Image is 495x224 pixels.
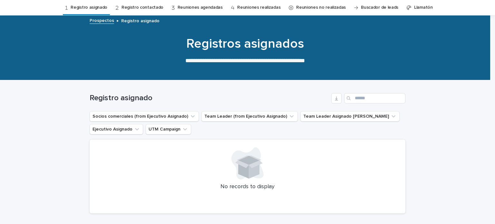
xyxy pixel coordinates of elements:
[146,124,191,134] button: UTM Campaign
[90,93,329,103] h1: Registro asignado
[87,36,403,52] h1: Registros asignados
[300,111,400,122] button: Team Leader Asignado LLamados
[90,124,143,134] button: Ejecutivo Asignado
[344,93,405,103] input: Search
[201,111,298,122] button: Team Leader (from Ejecutivo Asignado)
[90,16,114,24] a: Prospectos
[121,17,160,24] p: Registro asignado
[90,111,199,122] button: Socios comerciales (from Ejecutivo Asignado)
[97,183,398,190] p: No records to display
